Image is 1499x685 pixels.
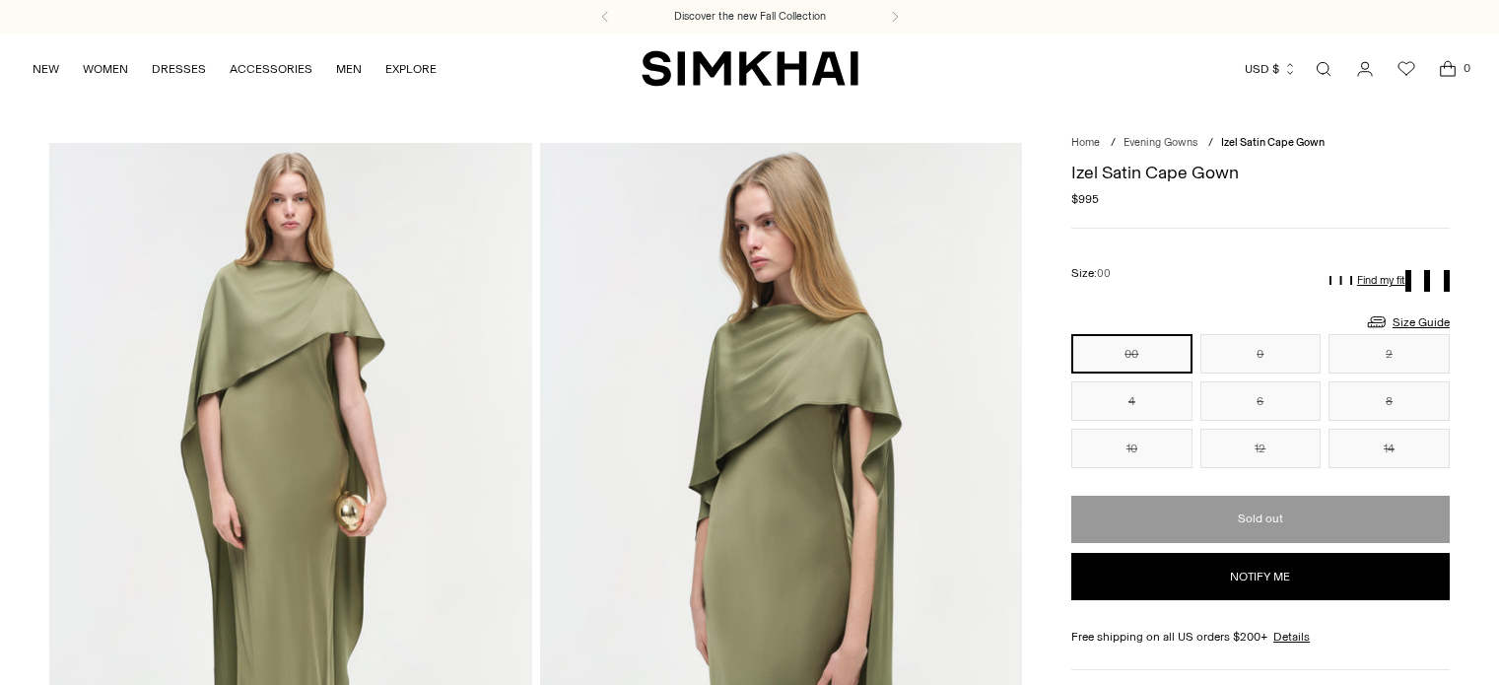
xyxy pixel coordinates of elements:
[1200,381,1322,421] button: 6
[1071,628,1450,646] div: Free shipping on all US orders $200+
[1097,267,1111,280] span: 00
[1071,429,1192,468] button: 10
[1200,334,1322,374] button: 0
[1124,136,1197,149] a: Evening Gowns
[1071,381,1192,421] button: 4
[1071,135,1450,152] nav: breadcrumbs
[1329,334,1450,374] button: 2
[1071,190,1099,208] span: $995
[1365,309,1450,334] a: Size Guide
[385,47,437,91] a: EXPLORE
[1200,429,1322,468] button: 12
[1208,135,1213,152] div: /
[1071,164,1450,181] h1: Izel Satin Cape Gown
[1071,334,1192,374] button: 00
[1071,553,1450,600] button: Notify me
[1329,429,1450,468] button: 14
[1071,264,1111,283] label: Size:
[1458,59,1475,77] span: 0
[230,47,312,91] a: ACCESSORIES
[1245,47,1297,91] button: USD $
[1345,49,1385,89] a: Go to the account page
[1329,381,1450,421] button: 8
[1221,136,1325,149] span: Izel Satin Cape Gown
[1071,136,1100,149] a: Home
[1273,628,1310,646] a: Details
[1428,49,1467,89] a: Open cart modal
[642,49,858,88] a: SIMKHAI
[152,47,206,91] a: DRESSES
[1387,49,1426,89] a: Wishlist
[674,9,826,25] a: Discover the new Fall Collection
[83,47,128,91] a: WOMEN
[336,47,362,91] a: MEN
[33,47,59,91] a: NEW
[1111,135,1116,152] div: /
[1304,49,1343,89] a: Open search modal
